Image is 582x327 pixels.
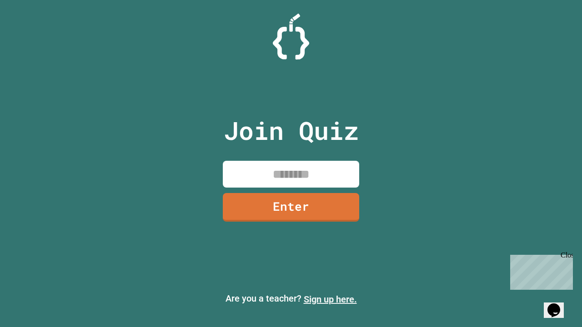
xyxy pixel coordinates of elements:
div: Chat with us now!Close [4,4,63,58]
a: Sign up here. [304,294,357,305]
p: Are you a teacher? [7,292,575,306]
p: Join Quiz [224,112,359,149]
img: Logo.svg [273,14,309,59]
iframe: chat widget [544,291,573,318]
iframe: chat widget [507,251,573,290]
a: Enter [223,193,359,222]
